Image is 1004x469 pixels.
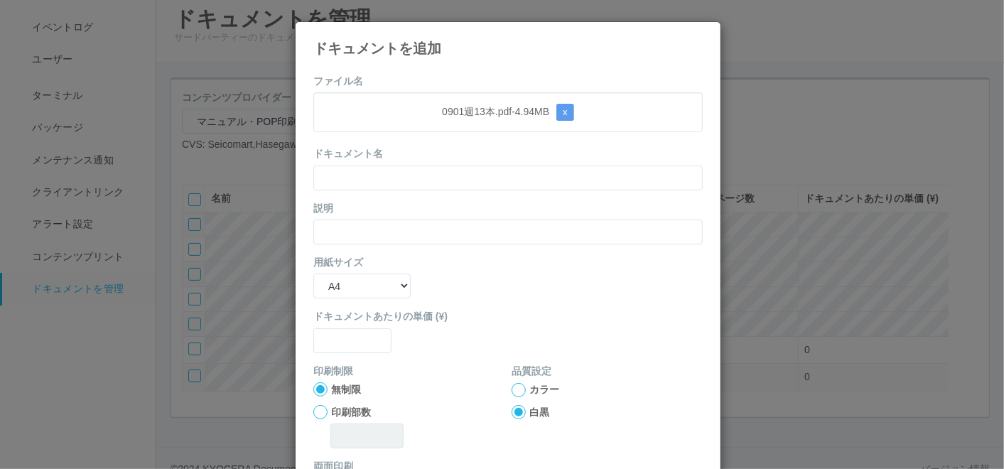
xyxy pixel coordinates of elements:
label: 印刷制限 [313,364,353,379]
label: 品質設定 [512,364,551,379]
button: x [556,104,574,121]
label: カラー [529,382,559,397]
label: ドキュメント名 [313,146,383,161]
label: ドキュメントあたりの単価 (¥) [313,309,703,324]
label: 印刷部数 [331,405,371,420]
label: ファイル名 [313,74,363,89]
label: 説明 [313,201,333,216]
label: 用紙サイズ [313,255,363,270]
h4: ドキュメントを追加 [313,41,703,56]
label: 白黒 [529,405,549,420]
p: 0901週13本.pdf - 4.94 MB [325,104,691,121]
label: 無制限 [331,382,361,397]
